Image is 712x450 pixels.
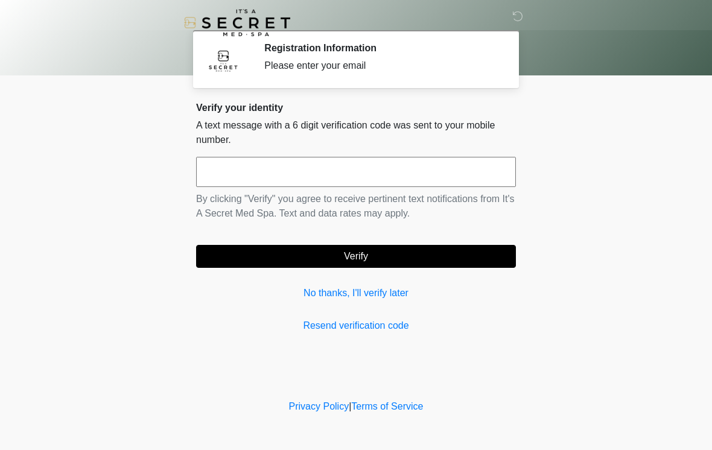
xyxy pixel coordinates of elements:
h2: Verify your identity [196,102,516,113]
a: No thanks, I'll verify later [196,286,516,300]
p: A text message with a 6 digit verification code was sent to your mobile number. [196,118,516,147]
p: By clicking "Verify" you agree to receive pertinent text notifications from It's A Secret Med Spa... [196,192,516,221]
a: Resend verification code [196,318,516,333]
div: Please enter your email [264,59,498,73]
a: | [349,401,351,411]
img: Agent Avatar [205,42,241,78]
a: Terms of Service [351,401,423,411]
h2: Registration Information [264,42,498,54]
a: Privacy Policy [289,401,349,411]
button: Verify [196,245,516,268]
img: It's A Secret Med Spa Logo [184,9,290,36]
